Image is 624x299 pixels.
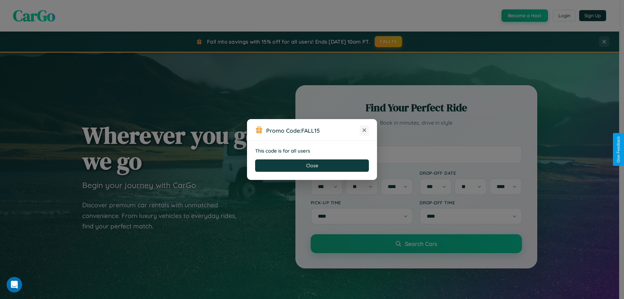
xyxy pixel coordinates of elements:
iframe: Intercom live chat [6,277,22,292]
button: Close [255,159,369,172]
h3: Promo Code: [266,127,360,134]
b: FALL15 [301,127,320,134]
strong: This code is for all users [255,148,310,154]
div: Give Feedback [616,136,621,163]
